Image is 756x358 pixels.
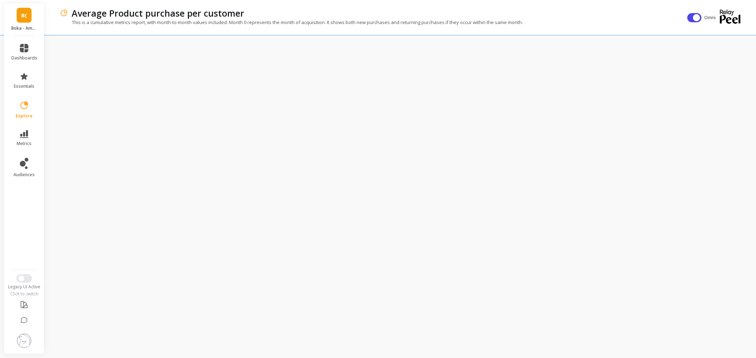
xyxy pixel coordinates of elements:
[17,334,31,348] img: profile picture
[13,172,35,178] span: audiences
[14,83,34,89] span: essentials
[11,55,37,61] span: dashboards
[704,14,717,21] span: Omni
[60,9,68,17] img: header icon
[16,113,33,119] span: explore
[4,291,44,297] div: Click to switch
[4,284,44,290] div: Legacy UI Active
[60,19,523,25] p: This is a cumulative metrics report, with month-to-month values included. Month 0 represents the ...
[48,34,756,358] iframe: Omni Embed
[11,25,37,31] p: Boka - Amazon (Essor)
[16,274,32,283] button: Switch to New UI
[72,7,244,19] p: Average Product purchase per customer
[17,141,32,146] span: metrics
[21,11,27,19] span: B(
